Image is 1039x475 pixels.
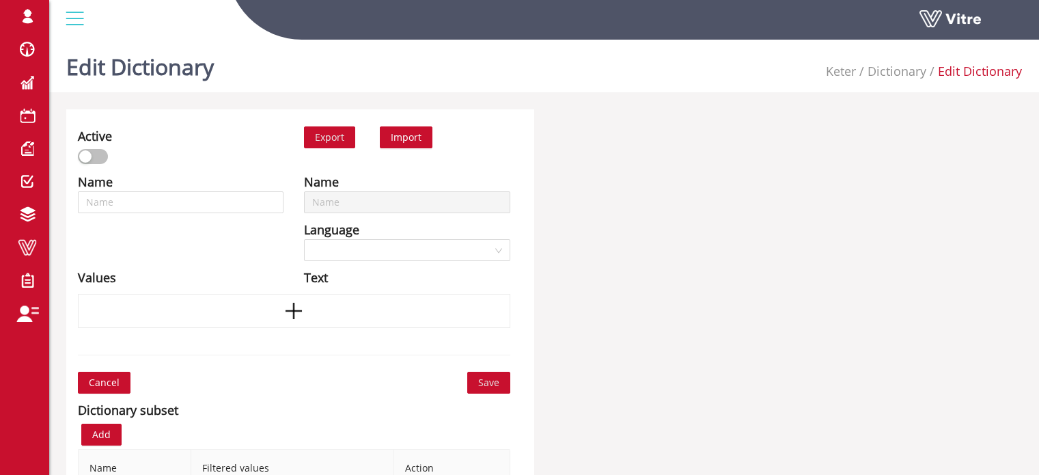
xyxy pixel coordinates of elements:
input: Name [78,191,283,213]
span: Cancel [89,375,120,390]
button: Add [81,424,122,446]
div: Dictionary subset [78,401,178,420]
button: Export [304,126,355,148]
li: Edit Dictionary [926,62,1022,81]
div: Name [304,172,339,191]
a: Dictionary [868,63,926,79]
input: Name [304,191,510,213]
button: Cancel [78,372,130,394]
div: Text [304,268,328,287]
div: Name [78,172,113,191]
button: Save [467,372,510,394]
span: plus [283,301,304,321]
span: Add [92,427,111,442]
span: Import [391,131,421,144]
div: Language [304,220,359,239]
div: Active [78,126,112,146]
div: Values [78,268,116,287]
a: Keter [826,63,856,79]
h1: Edit Dictionary [66,34,214,92]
